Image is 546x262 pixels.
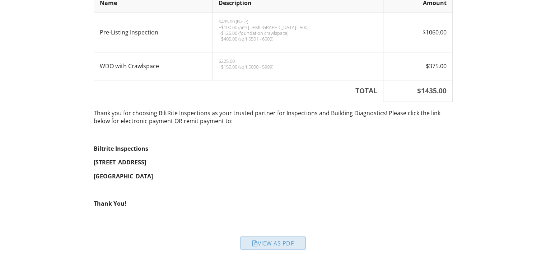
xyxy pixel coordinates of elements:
p: $435.00 (Base) +$100.00 (age [DEMOGRAPHIC_DATA] - 500) +$125.00 (foundation crawlspace) +$400.00 ... [219,19,377,42]
p: $225.00 +$150.00 (sqft 5000 - 5999) [219,58,377,70]
strong: Biltrite Inspections [94,145,148,153]
p: Thank you for choosing BiltRite Inspections as your trusted partner for Inspections and Building ... [94,109,453,125]
a: View as PDF [241,241,305,249]
strong: [GEOGRAPHIC_DATA] [94,172,153,180]
th: TOTAL [94,80,383,102]
strong: Thank You! [94,200,126,207]
strong: [STREET_ADDRESS] [94,158,146,166]
td: $1060.00 [383,13,452,52]
td: $375.00 [383,52,452,80]
th: $1435.00 [383,80,452,102]
div: View as PDF [241,237,305,249]
td: Pre-Listing Inspection [94,13,213,52]
td: WDO with Crawlspace [94,52,213,80]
